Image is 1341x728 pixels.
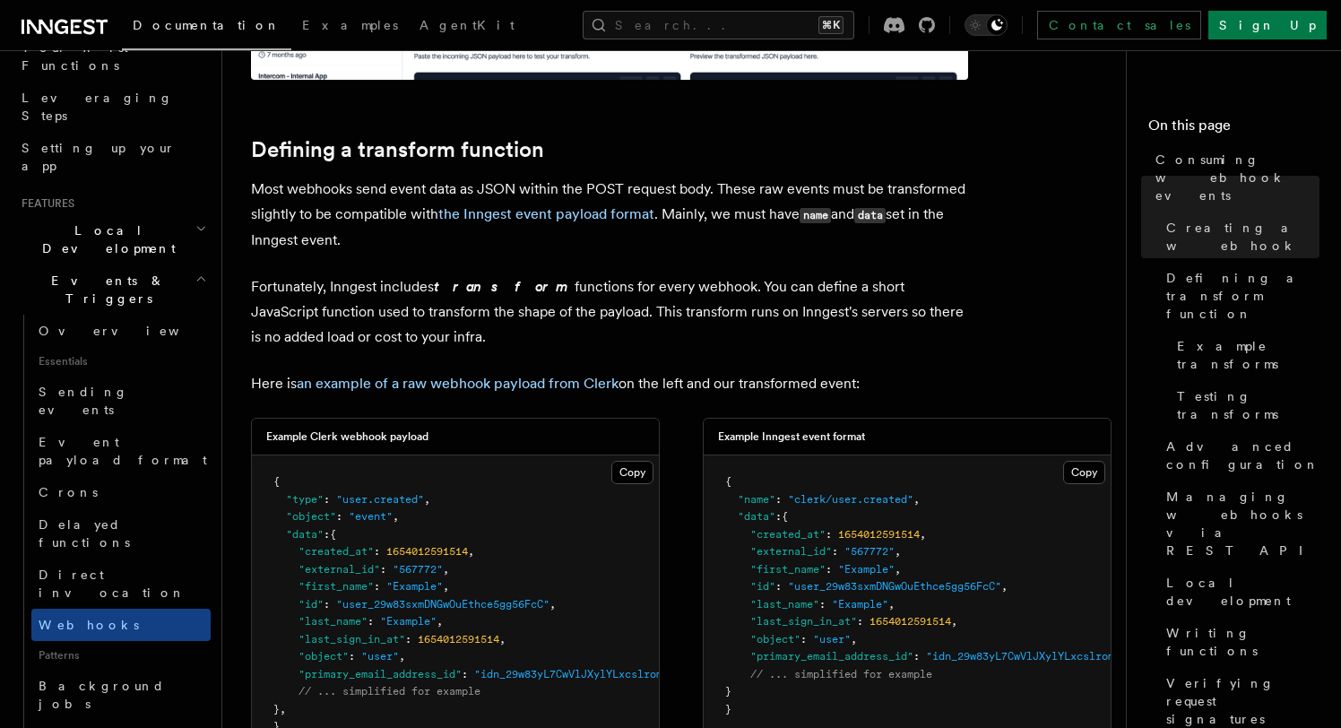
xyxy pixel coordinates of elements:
[349,510,393,523] span: "event"
[857,615,863,628] span: :
[1159,481,1319,567] a: Managing webhooks via REST API
[1001,580,1008,593] span: ,
[718,429,865,444] h3: Example Inngest event format
[443,580,449,593] span: ,
[725,703,731,715] span: }
[832,545,838,558] span: :
[409,5,525,48] a: AgentKit
[738,510,775,523] span: "data"
[286,510,336,523] span: "object"
[1177,387,1319,423] span: Testing transforms
[434,278,575,295] em: transform
[750,668,932,680] span: // ... simplified for example
[844,545,895,558] span: "567772"
[374,580,380,593] span: :
[14,31,211,82] a: Your first Functions
[31,376,211,426] a: Sending events
[297,375,619,392] a: an example of a raw webhook payload from Clerk
[31,347,211,376] span: Essentials
[1037,11,1201,39] a: Contact sales
[31,476,211,508] a: Crons
[14,132,211,182] a: Setting up your app
[31,559,211,609] a: Direct invocation
[775,580,782,593] span: :
[31,609,211,641] a: Webhooks
[913,493,920,506] span: ,
[951,615,957,628] span: ,
[838,528,920,541] span: 1654012591514
[39,679,165,711] span: Background jobs
[1159,262,1319,330] a: Defining a transform function
[738,493,775,506] span: "name"
[1166,438,1319,473] span: Advanced configuration
[750,650,913,663] span: "primary_email_address_id"
[611,461,653,484] button: Copy
[273,475,280,488] span: {
[393,563,443,576] span: "567772"
[14,264,211,315] button: Events & Triggers
[888,598,895,611] span: ,
[832,598,888,611] span: "Example"
[499,633,506,646] span: ,
[380,615,437,628] span: "Example"
[31,426,211,476] a: Event payload format
[361,650,399,663] span: "user"
[324,598,330,611] span: :
[273,703,280,715] span: }
[298,615,368,628] span: "last_name"
[386,545,468,558] span: 1654012591514
[298,668,462,680] span: "primary_email_address_id"
[1148,143,1319,212] a: Consuming webhook events
[251,371,968,396] p: Here is on the left and our transformed event:
[549,598,556,611] span: ,
[788,580,1001,593] span: "user_29w83sxmDNGwOuEthce5gg56FcC"
[869,615,951,628] span: 1654012591514
[1159,567,1319,617] a: Local development
[336,493,424,506] span: "user.created"
[14,82,211,132] a: Leveraging Steps
[280,703,286,715] span: ,
[437,615,443,628] span: ,
[965,14,1008,36] button: Toggle dark mode
[583,11,854,39] button: Search...⌘K
[324,528,330,541] span: :
[22,141,176,173] span: Setting up your app
[838,563,895,576] span: "Example"
[380,563,386,576] span: :
[368,615,374,628] span: :
[750,615,857,628] span: "last_sign_in_at"
[775,510,782,523] span: :
[474,668,681,680] span: "idn_29w83yL7CwVlJXylYLxcslromF1"
[800,208,831,223] code: name
[1159,212,1319,262] a: Creating a webhook
[1148,115,1319,143] h4: On this page
[330,528,336,541] span: {
[750,563,826,576] span: "first_name"
[251,137,544,162] a: Defining a transform function
[39,485,98,499] span: Crons
[913,650,920,663] span: :
[1170,380,1319,430] a: Testing transforms
[1166,574,1319,610] span: Local development
[266,429,428,444] h3: Example Clerk webhook payload
[420,18,515,32] span: AgentKit
[854,208,886,223] code: data
[1159,617,1319,667] a: Writing functions
[920,528,926,541] span: ,
[39,324,223,338] span: Overview
[775,493,782,506] span: :
[826,528,832,541] span: :
[725,475,731,488] span: {
[298,598,324,611] span: "id"
[386,580,443,593] span: "Example"
[133,18,281,32] span: Documentation
[336,510,342,523] span: :
[782,510,788,523] span: {
[1208,11,1327,39] a: Sign Up
[291,5,409,48] a: Examples
[826,563,832,576] span: :
[1155,151,1319,204] span: Consuming webhook events
[336,598,549,611] span: "user_29w83sxmDNGwOuEthce5gg56FcC"
[1170,330,1319,380] a: Example transforms
[424,493,430,506] span: ,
